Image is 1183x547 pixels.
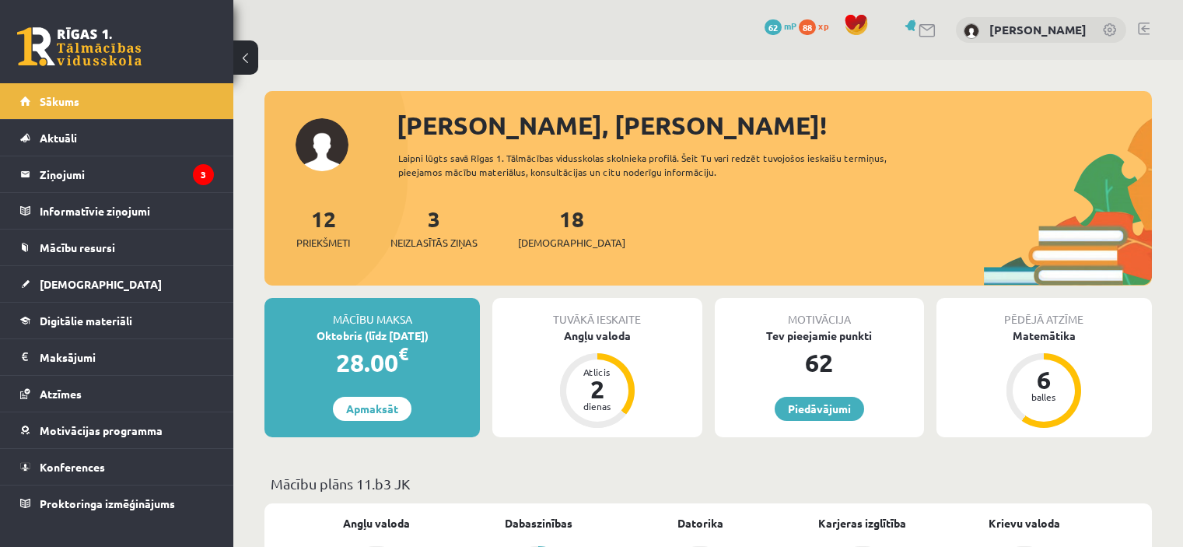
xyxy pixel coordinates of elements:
[799,19,816,35] span: 88
[492,298,702,328] div: Tuvākā ieskaite
[397,107,1152,144] div: [PERSON_NAME], [PERSON_NAME]!
[296,235,350,251] span: Priekšmeti
[40,240,115,254] span: Mācību resursi
[20,303,214,338] a: Digitālie materiāli
[518,205,625,251] a: 18[DEMOGRAPHIC_DATA]
[574,401,621,411] div: dienas
[20,376,214,412] a: Atzīmes
[818,19,828,32] span: xp
[333,397,411,421] a: Apmaksāt
[343,515,410,531] a: Angļu valoda
[20,83,214,119] a: Sākums
[1020,392,1067,401] div: balles
[271,473,1146,494] p: Mācību plāns 11.b3 JK
[40,339,214,375] legend: Maksājumi
[518,235,625,251] span: [DEMOGRAPHIC_DATA]
[20,449,214,485] a: Konferences
[1020,367,1067,392] div: 6
[765,19,796,32] a: 62 mP
[20,339,214,375] a: Maksājumi
[296,205,350,251] a: 12Priekšmeti
[40,387,82,401] span: Atzīmes
[40,131,77,145] span: Aktuāli
[989,515,1060,531] a: Krievu valoda
[492,328,702,430] a: Angļu valoda Atlicis 2 dienas
[40,156,214,192] legend: Ziņojumi
[40,496,175,510] span: Proktoringa izmēģinājums
[936,298,1152,328] div: Pēdējā atzīme
[40,423,163,437] span: Motivācijas programma
[40,94,79,108] span: Sākums
[40,460,105,474] span: Konferences
[989,22,1087,37] a: [PERSON_NAME]
[40,277,162,291] span: [DEMOGRAPHIC_DATA]
[398,151,931,179] div: Laipni lūgts savā Rīgas 1. Tālmācības vidusskolas skolnieka profilā. Šeit Tu vari redzēt tuvojošo...
[574,377,621,401] div: 2
[715,344,924,381] div: 62
[20,156,214,192] a: Ziņojumi3
[20,266,214,302] a: [DEMOGRAPHIC_DATA]
[17,27,142,66] a: Rīgas 1. Tālmācības vidusskola
[715,328,924,344] div: Tev pieejamie punkti
[20,120,214,156] a: Aktuāli
[574,367,621,377] div: Atlicis
[715,298,924,328] div: Motivācija
[193,164,214,185] i: 3
[784,19,796,32] span: mP
[390,205,478,251] a: 3Neizlasītās ziņas
[775,397,864,421] a: Piedāvājumi
[936,328,1152,344] div: Matemātika
[964,23,979,39] img: Kristīne Saulīte
[20,193,214,229] a: Informatīvie ziņojumi
[677,515,723,531] a: Datorika
[20,412,214,448] a: Motivācijas programma
[765,19,782,35] span: 62
[936,328,1152,430] a: Matemātika 6 balles
[799,19,836,32] a: 88 xp
[492,328,702,344] div: Angļu valoda
[398,342,408,365] span: €
[264,344,480,381] div: 28.00
[264,328,480,344] div: Oktobris (līdz [DATE])
[264,298,480,328] div: Mācību maksa
[20,486,214,521] a: Proktoringa izmēģinājums
[40,314,132,328] span: Digitālie materiāli
[20,230,214,265] a: Mācību resursi
[40,193,214,229] legend: Informatīvie ziņojumi
[818,515,906,531] a: Karjeras izglītība
[505,515,572,531] a: Dabaszinības
[390,235,478,251] span: Neizlasītās ziņas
